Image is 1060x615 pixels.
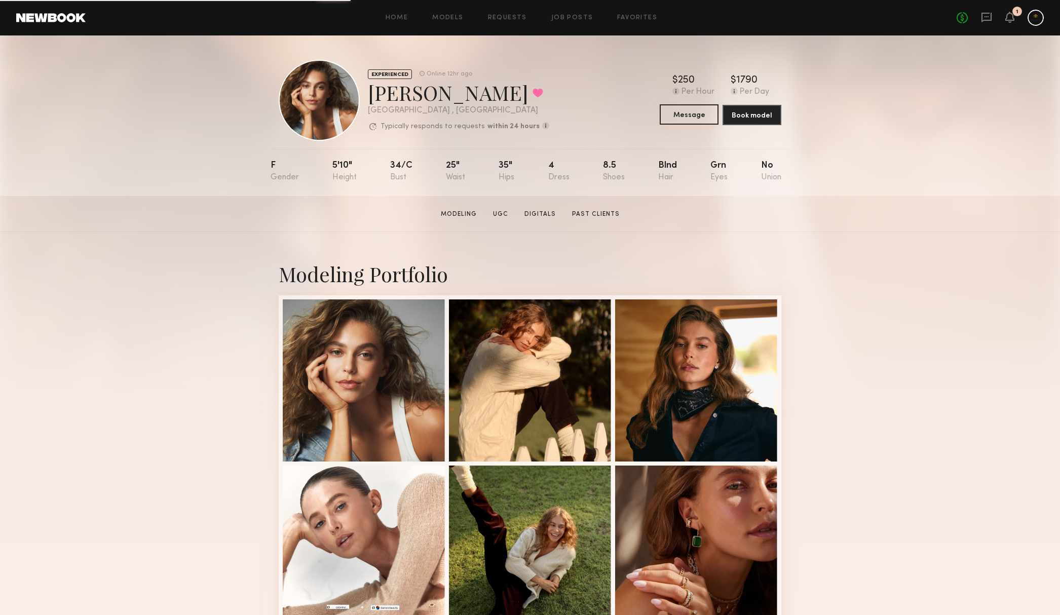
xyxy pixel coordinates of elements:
[368,69,412,79] div: EXPERIENCED
[279,260,781,287] div: Modeling Portfolio
[489,210,512,219] a: UGC
[548,161,570,182] div: 4
[736,75,758,86] div: 1790
[520,210,560,219] a: Digitals
[368,106,549,115] div: [GEOGRAPHIC_DATA] , [GEOGRAPHIC_DATA]
[432,15,463,21] a: Models
[682,88,714,97] div: Per Hour
[437,210,481,219] a: Modeling
[551,15,593,21] a: Job Posts
[386,15,408,21] a: Home
[660,104,718,125] button: Message
[390,161,412,182] div: 34/c
[427,71,472,78] div: Online 12hr ago
[271,161,299,182] div: F
[723,105,781,125] button: Book model
[446,161,465,182] div: 25"
[332,161,357,182] div: 5'10"
[488,15,527,21] a: Requests
[658,161,677,182] div: Blnd
[487,123,540,130] b: within 24 hours
[368,79,549,106] div: [PERSON_NAME]
[499,161,514,182] div: 35"
[568,210,624,219] a: Past Clients
[731,75,736,86] div: $
[617,15,657,21] a: Favorites
[672,75,678,86] div: $
[740,88,769,97] div: Per Day
[761,161,781,182] div: No
[1016,9,1018,15] div: 1
[710,161,728,182] div: Grn
[381,123,485,130] p: Typically responds to requests
[603,161,625,182] div: 8.5
[678,75,695,86] div: 250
